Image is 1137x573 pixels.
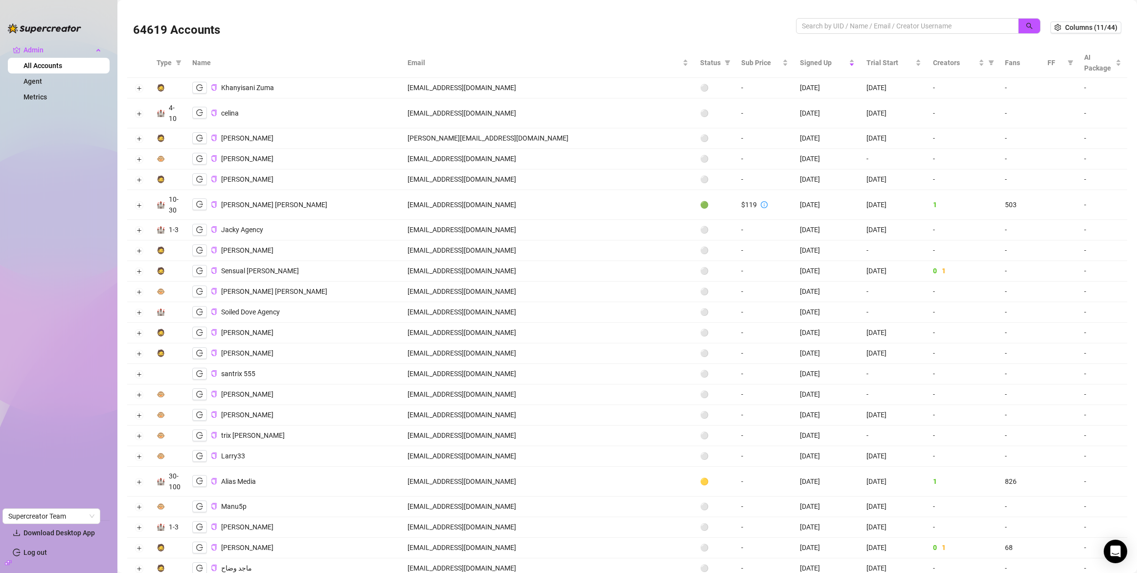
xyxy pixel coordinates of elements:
div: 4-10 [169,102,181,124]
span: logout [196,350,203,357]
span: ⚪ [700,329,708,336]
button: logout [192,173,207,185]
th: Creators [927,48,999,78]
button: Expand row [135,268,143,276]
span: logout [196,247,203,254]
td: [DATE] [794,149,861,169]
button: Copy Account UID [211,135,217,142]
button: Expand row [135,412,143,420]
button: Expand row [135,176,143,184]
span: ⚪ [700,109,708,117]
span: logout [196,565,203,572]
td: [DATE] [794,78,861,98]
td: - [735,220,794,240]
button: Expand row [135,135,143,143]
td: - [1078,190,1127,220]
button: Copy Account UID [211,503,217,510]
td: - [999,169,1042,190]
span: logout [196,135,203,142]
td: - [999,78,1042,98]
td: [EMAIL_ADDRESS][DOMAIN_NAME] [402,343,694,364]
h3: 64619 Accounts [133,23,220,38]
span: logout [196,524,203,530]
span: ⚪ [700,134,708,142]
span: filter [176,60,182,66]
td: - [735,302,794,323]
button: logout [192,388,207,400]
span: [PERSON_NAME] [221,175,273,183]
span: [PERSON_NAME] [PERSON_NAME] [221,201,327,209]
span: [PERSON_NAME] [221,155,273,163]
div: 🐵 [157,501,165,512]
td: - [735,169,794,190]
td: - [999,261,1042,282]
span: copy [211,391,217,397]
span: ⚪ [700,226,708,234]
button: logout [192,224,207,236]
span: ⚪ [700,84,708,92]
td: [DATE] [794,282,861,302]
td: - [999,220,1042,240]
button: logout [192,107,207,119]
button: Copy Account UID [211,477,217,485]
div: 🐵 [157,451,165,461]
span: Khanyisani Zuma [221,84,274,92]
div: 10-30 [169,194,181,215]
span: Admin [23,42,93,58]
button: logout [192,542,207,553]
span: copy [211,544,217,550]
td: - [927,98,999,128]
button: Expand row [135,391,143,399]
button: Copy Account UID [211,391,217,398]
span: copy [211,503,217,509]
button: Copy Account UID [211,288,217,295]
button: Expand row [135,201,143,209]
span: filter [723,55,732,70]
span: copy [211,84,217,91]
td: - [1078,302,1127,323]
span: logout [196,109,203,116]
td: - [861,282,927,302]
button: Expand row [135,478,143,486]
td: - [735,98,794,128]
td: [DATE] [861,128,927,149]
span: logout [196,477,203,484]
td: - [1078,240,1127,261]
button: Expand row [135,524,143,532]
td: - [927,220,999,240]
td: - [1078,220,1127,240]
span: copy [211,453,217,459]
span: [PERSON_NAME] [221,134,273,142]
td: - [999,98,1042,128]
button: logout [192,347,207,359]
span: copy [211,176,217,182]
div: 🧔 [157,82,165,93]
span: Sensual [PERSON_NAME] [221,267,299,275]
div: 🏰 [157,224,165,235]
td: [EMAIL_ADDRESS][DOMAIN_NAME] [402,220,694,240]
td: - [927,240,999,261]
td: - [1078,149,1127,169]
td: [DATE] [794,323,861,343]
span: copy [211,565,217,571]
td: [DATE] [794,343,861,364]
span: filter [1066,55,1075,70]
td: - [927,343,999,364]
button: logout [192,475,207,487]
td: - [735,149,794,169]
button: Copy Account UID [211,109,217,117]
button: logout [192,82,207,94]
button: logout [192,327,207,338]
div: 🏰 [157,476,165,487]
td: - [1078,323,1127,343]
button: Copy Account UID [211,350,217,357]
span: 503 [1005,201,1017,209]
span: copy [211,267,217,274]
span: copy [211,432,217,438]
div: 🧔 [157,174,165,185]
span: Email [408,57,680,68]
span: logout [196,309,203,315]
span: ⚪ [700,308,708,316]
span: [PERSON_NAME] [PERSON_NAME] [221,287,327,295]
span: copy [211,524,217,530]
